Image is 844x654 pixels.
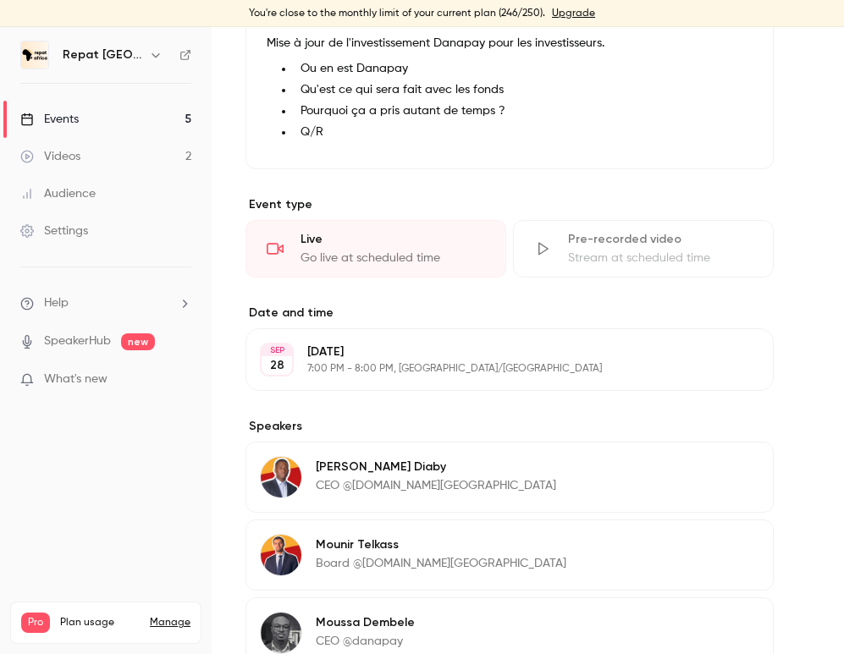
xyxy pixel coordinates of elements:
[245,196,774,213] p: Event type
[245,305,774,322] label: Date and time
[301,250,485,267] div: Go live at scheduled time
[568,250,753,267] div: Stream at scheduled time
[261,535,301,575] img: Mounir Telkass
[267,33,753,53] p: Mise à jour de l'investissement Danapay pour les investisseurs.
[44,332,111,350] a: SpeakerHub
[262,344,292,356] div: SEP
[261,613,301,653] img: Moussa Dembele
[294,102,753,120] li: Pourquoi ça a pris autant de temps ?
[20,223,88,239] div: Settings
[20,111,79,128] div: Events
[44,371,108,388] span: What's new
[270,357,284,374] p: 28
[20,185,96,202] div: Audience
[150,616,190,629] a: Manage
[294,81,753,99] li: Qu'est ce qui sera fait avec les fonds
[307,362,684,376] p: 7:00 PM - 8:00 PM, [GEOGRAPHIC_DATA]/[GEOGRAPHIC_DATA]
[294,60,753,78] li: Ou en est Danapay
[316,614,415,631] p: Moussa Dembele
[316,459,556,475] p: [PERSON_NAME] Diaby
[44,294,69,312] span: Help
[171,372,191,387] iframe: Noticeable Trigger
[245,442,774,513] div: Kara Diaby[PERSON_NAME] DiabyCEO @[DOMAIN_NAME][GEOGRAPHIC_DATA]
[568,231,753,248] div: Pre-recorded video
[294,124,753,141] li: Q/R
[316,477,556,494] p: CEO @[DOMAIN_NAME][GEOGRAPHIC_DATA]
[301,231,485,248] div: Live
[20,294,191,312] li: help-dropdown-opener
[121,333,155,350] span: new
[307,343,684,360] p: [DATE]
[21,41,48,69] img: Repat Africa
[552,7,595,20] a: Upgrade
[261,457,301,497] img: Kara Diaby
[20,148,80,165] div: Videos
[316,633,415,650] p: CEO @danapay
[21,613,50,633] span: Pro
[60,616,140,629] span: Plan usage
[245,519,774,591] div: Mounir TelkassMounir TelkassBoard @[DOMAIN_NAME][GEOGRAPHIC_DATA]
[316,555,566,572] p: Board @[DOMAIN_NAME][GEOGRAPHIC_DATA]
[513,220,774,278] div: Pre-recorded videoStream at scheduled time
[63,47,142,63] h6: Repat [GEOGRAPHIC_DATA]
[316,536,566,553] p: Mounir Telkass
[245,220,506,278] div: LiveGo live at scheduled time
[245,418,774,435] label: Speakers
